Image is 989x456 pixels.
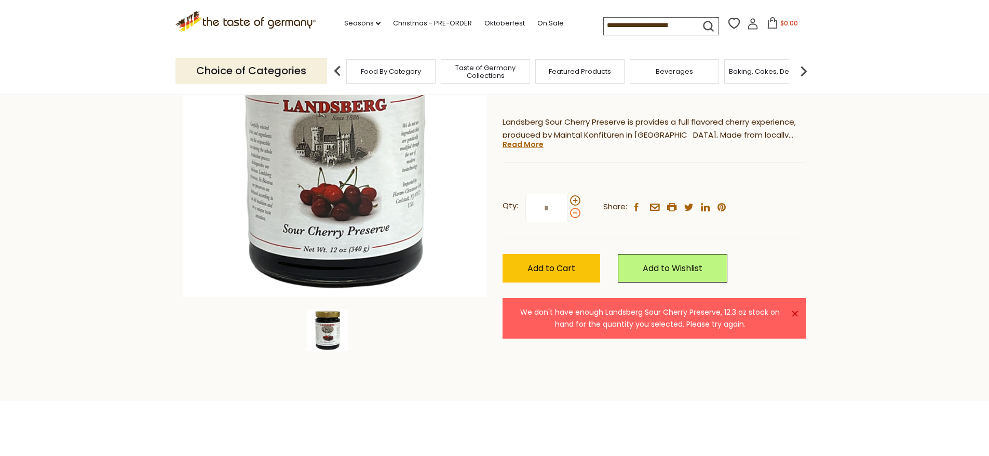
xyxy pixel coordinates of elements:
span: Add to Cart [527,262,575,274]
a: Read More [503,139,544,150]
a: Baking, Cakes, Desserts [729,68,809,75]
a: Featured Products [549,68,611,75]
span: Share: [603,200,627,213]
strong: Qty: [503,199,518,212]
span: $0.00 [780,19,798,28]
span: ( ) [544,86,582,96]
a: Taste of Germany Collections [444,64,527,79]
p: Choice of Categories [175,58,327,84]
a: 1 Review [547,86,579,97]
img: Landsberg Sour Cherry Preserve, 12.3 oz [307,310,348,351]
a: On Sale [537,18,564,29]
img: previous arrow [327,61,348,82]
img: next arrow [793,61,814,82]
a: Oktoberfest [484,18,525,29]
a: Add to Wishlist [618,254,727,283]
button: $0.00 [761,17,805,33]
p: Landsberg Sour Cherry Preserve is provides a full flavored cherry experience, produced by Maintal... [503,116,806,142]
div: We don't have enough Landsberg Sour Cherry Preserve, 12.3 oz stock on hand for the quantity you s... [511,306,790,331]
input: Qty: [525,194,568,222]
a: Christmas - PRE-ORDER [393,18,472,29]
button: Add to Cart [503,254,600,283]
a: × [792,311,798,317]
a: Seasons [344,18,381,29]
a: Food By Category [361,68,421,75]
a: Beverages [656,68,693,75]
